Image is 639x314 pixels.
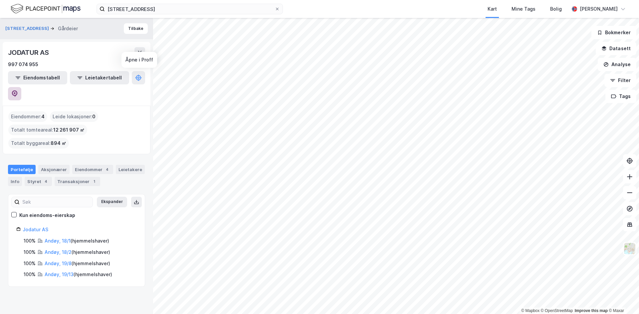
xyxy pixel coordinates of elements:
div: 4 [104,166,110,173]
a: Andøy, 19/8 [45,261,72,266]
div: Info [8,177,22,186]
span: 0 [92,113,96,121]
div: 100% [24,260,36,267]
button: Tags [605,90,636,103]
div: Gårdeier [58,25,78,33]
div: 4 [43,178,49,185]
div: Mine Tags [512,5,535,13]
a: Improve this map [575,308,608,313]
div: Transaksjoner [55,177,100,186]
div: Eiendommer : [8,111,47,122]
span: 894 ㎡ [51,139,66,147]
a: Andøy, 19/13 [45,271,74,277]
img: Z [623,242,636,255]
button: Tilbake [124,23,148,34]
a: OpenStreetMap [541,308,573,313]
div: ( hjemmelshaver ) [45,270,112,278]
div: 100% [24,248,36,256]
button: [STREET_ADDRESS] [5,25,50,32]
div: ( hjemmelshaver ) [45,237,109,245]
img: logo.f888ab2527a4732fd821a326f86c7f29.svg [11,3,81,15]
a: Andøy, 18/2 [45,249,72,255]
button: Datasett [596,42,636,55]
span: 4 [41,113,45,121]
div: 997 074 955 [8,60,38,68]
div: Kun eiendoms-eierskap [19,211,75,219]
div: Bolig [550,5,562,13]
div: ( hjemmelshaver ) [45,248,110,256]
button: Analyse [598,58,636,71]
a: Mapbox [521,308,539,313]
button: Bokmerker [591,26,636,39]
div: [PERSON_NAME] [580,5,618,13]
div: Aksjonærer [38,165,70,174]
button: Eiendomstabell [8,71,67,84]
div: ( hjemmelshaver ) [45,260,110,267]
div: Portefølje [8,165,36,174]
div: Leietakere [116,165,145,174]
input: Søk på adresse, matrikkel, gårdeiere, leietakere eller personer [105,4,275,14]
div: 100% [24,270,36,278]
div: Totalt byggareal : [8,138,69,149]
div: Totalt tomteareal : [8,125,87,135]
div: 1 [91,178,98,185]
a: Jodatur AS [23,227,48,232]
div: Kontrollprogram for chat [606,282,639,314]
div: Styret [25,177,52,186]
a: Andøy, 18/1 [45,238,71,244]
div: 100% [24,237,36,245]
div: Kart [488,5,497,13]
button: Ekspander [97,197,127,207]
div: JODATUR AS [8,47,50,58]
div: Leide lokasjoner : [50,111,98,122]
span: 12 261 907 ㎡ [53,126,85,134]
iframe: Chat Widget [606,282,639,314]
button: Leietakertabell [70,71,129,84]
div: Eiendommer [72,165,113,174]
input: Søk [20,197,93,207]
button: Filter [604,74,636,87]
